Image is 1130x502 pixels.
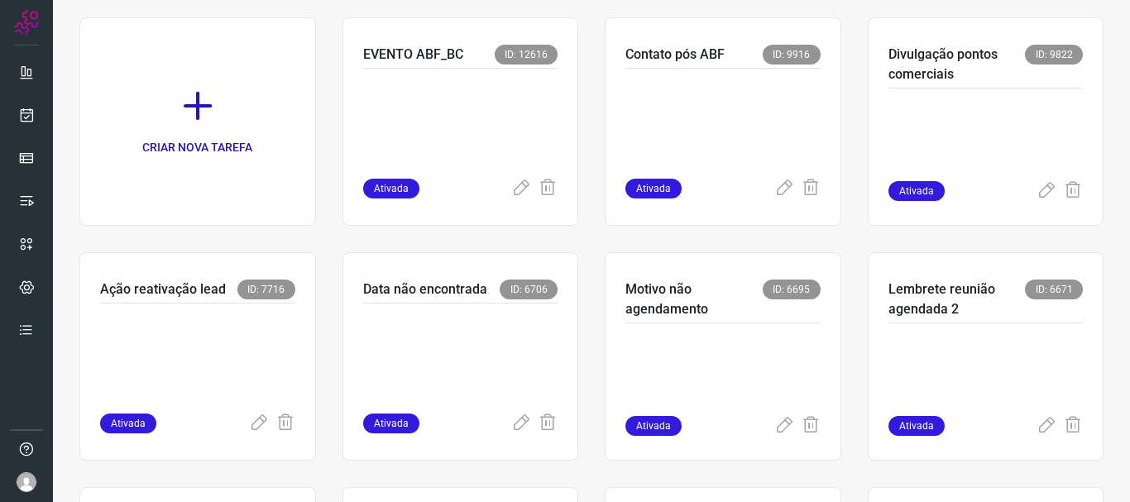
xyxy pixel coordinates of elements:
[888,280,1026,319] p: Lembrete reunião agendada 2
[763,45,821,65] span: ID: 9916
[142,139,252,156] p: CRIAR NOVA TAREFA
[14,10,39,35] img: Logo
[625,179,682,198] span: Ativada
[888,416,945,436] span: Ativada
[500,280,558,299] span: ID: 6706
[888,45,1026,84] p: Divulgação pontos comerciais
[363,414,419,433] span: Ativada
[763,280,821,299] span: ID: 6695
[888,181,945,201] span: Ativada
[625,416,682,436] span: Ativada
[1025,280,1083,299] span: ID: 6671
[363,280,487,299] p: Data não encontrada
[363,179,419,198] span: Ativada
[237,280,295,299] span: ID: 7716
[625,280,763,319] p: Motivo não agendamento
[625,45,725,65] p: Contato pós ABF
[100,280,226,299] p: Ação reativação lead
[79,17,316,226] a: CRIAR NOVA TAREFA
[363,45,463,65] p: EVENTO ABF_BC
[17,472,36,492] img: avatar-user-boy.jpg
[100,414,156,433] span: Ativada
[495,45,558,65] span: ID: 12616
[1025,45,1083,65] span: ID: 9822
